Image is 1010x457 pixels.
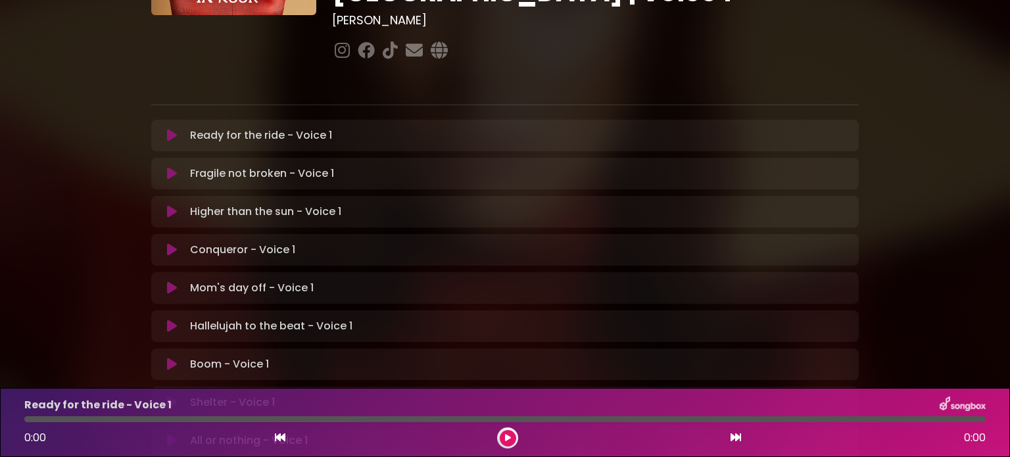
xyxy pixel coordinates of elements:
[190,356,269,372] p: Boom - Voice 1
[190,204,341,220] p: Higher than the sun - Voice 1
[190,318,352,334] p: Hallelujah to the beat - Voice 1
[190,242,295,258] p: Conqueror - Voice 1
[190,280,314,296] p: Mom's day off - Voice 1
[964,430,986,446] span: 0:00
[24,397,172,413] p: Ready for the ride - Voice 1
[24,430,46,445] span: 0:00
[190,166,334,181] p: Fragile not broken - Voice 1
[940,397,986,414] img: songbox-logo-white.png
[190,128,332,143] p: Ready for the ride - Voice 1
[332,13,859,28] h3: [PERSON_NAME]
